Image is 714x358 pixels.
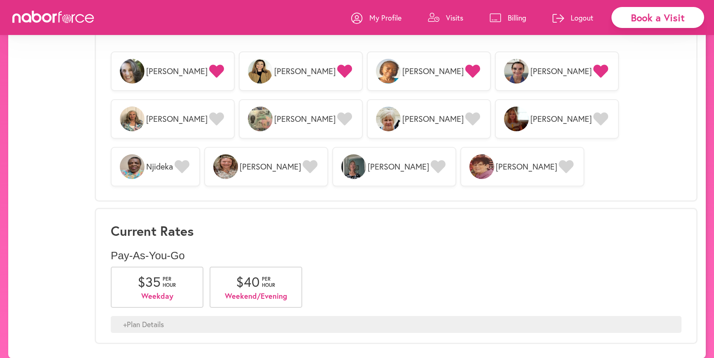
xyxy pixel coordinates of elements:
[504,107,529,131] img: 4zUoyCGQmW9I6u5jqRAK
[223,292,289,301] p: Weekend/Evening
[496,162,557,172] span: [PERSON_NAME]
[146,114,208,124] span: [PERSON_NAME]
[351,5,401,30] a: My Profile
[469,154,494,179] img: WrugUnZsTfKskhSDDYhm
[111,316,681,333] div: + Plan Details
[504,59,529,84] img: VADSQA04QXux6r1fNDoA
[146,66,208,76] span: [PERSON_NAME]
[553,5,593,30] a: Logout
[402,66,464,76] span: [PERSON_NAME]
[368,162,429,172] span: [PERSON_NAME]
[248,59,273,84] img: 4dVCKA5ARuif5c7W9MJW
[120,59,145,84] img: JLbJL01RYmi9KyRZszNg
[274,114,336,124] span: [PERSON_NAME]
[248,107,273,131] img: JM02DYLWTxS9evEUeqY2
[213,154,238,179] img: zPpYtdMMQzycPbKFN5AX
[611,7,704,28] div: Book a Visit
[490,5,526,30] a: Billing
[274,66,336,76] span: [PERSON_NAME]
[530,114,592,124] span: [PERSON_NAME]
[508,13,526,23] p: Billing
[376,107,401,131] img: kEjA8lVBRnmVlS2O3wVM
[146,162,173,172] span: Njideka
[262,276,276,288] span: per hour
[111,249,681,262] p: Pay-As-You-Go
[240,162,301,172] span: [PERSON_NAME]
[530,66,592,76] span: [PERSON_NAME]
[124,292,190,301] p: Weekday
[402,114,464,124] span: [PERSON_NAME]
[111,223,681,239] h3: Current Rates
[138,273,161,291] span: $ 35
[376,59,401,84] img: EBjUBnrkQ2okSZQvSIcH
[163,276,177,288] span: per hour
[428,5,463,30] a: Visits
[341,154,366,179] img: wUP8S3CkRTK2K45uAdEJ
[120,154,145,179] img: Y74s3TRMWgySASoaxa2w
[369,13,401,23] p: My Profile
[120,107,145,131] img: cQpBtzbZTYOmuclPoquG
[571,13,593,23] p: Logout
[236,273,260,291] span: $ 40
[446,13,463,23] p: Visits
